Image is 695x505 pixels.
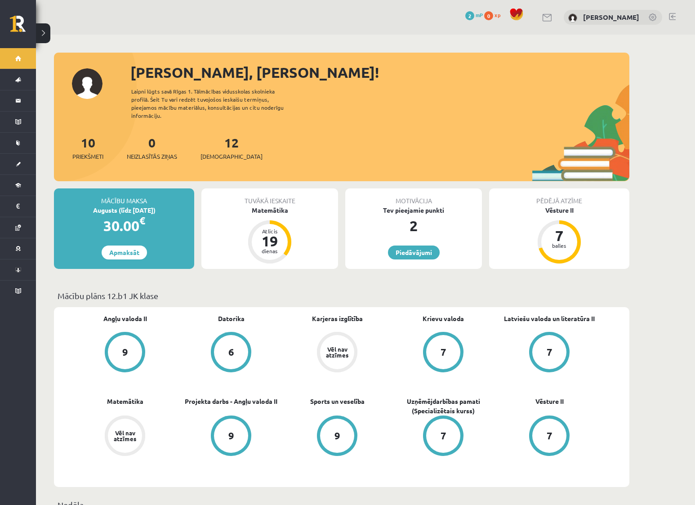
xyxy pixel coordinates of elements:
[103,314,147,323] a: Angļu valoda II
[484,11,493,20] span: 0
[496,416,602,458] a: 7
[546,228,573,243] div: 7
[489,188,629,206] div: Pēdējā atzīme
[390,416,496,458] a: 7
[131,87,299,120] div: Laipni lūgts savā Rīgas 1. Tālmācības vidusskolas skolnieka profilā. Šeit Tu vari redzēt tuvojošo...
[130,62,629,83] div: [PERSON_NAME], [PERSON_NAME]!
[489,206,629,215] div: Vēsture II
[423,314,464,323] a: Krievu valoda
[465,11,474,20] span: 2
[484,11,505,18] a: 0 xp
[107,397,143,406] a: Matemātika
[284,332,390,374] a: Vēl nav atzīmes
[201,188,338,206] div: Tuvākā ieskaite
[310,397,365,406] a: Sports un veselība
[256,234,283,248] div: 19
[390,397,496,416] a: Uzņēmējdarbības pamati (Specializētais kurss)
[390,332,496,374] a: 7
[72,416,178,458] a: Vēl nav atzīmes
[547,431,552,441] div: 7
[58,290,626,302] p: Mācību plāns 12.b1 JK klase
[218,314,245,323] a: Datorika
[583,13,639,22] a: [PERSON_NAME]
[112,430,138,442] div: Vēl nav atzīmes
[228,347,234,357] div: 6
[185,397,277,406] a: Projekta darbs - Angļu valoda II
[441,347,446,357] div: 7
[139,214,145,227] span: €
[178,416,284,458] a: 9
[54,215,194,237] div: 30.00
[325,346,350,358] div: Vēl nav atzīmes
[102,246,147,259] a: Apmaksāt
[72,152,103,161] span: Priekšmeti
[201,206,338,215] div: Matemātika
[72,134,103,161] a: 10Priekšmeti
[547,347,552,357] div: 7
[228,431,234,441] div: 9
[284,416,390,458] a: 9
[10,16,36,38] a: Rīgas 1. Tālmācības vidusskola
[54,188,194,206] div: Mācību maksa
[489,206,629,265] a: Vēsture II 7 balles
[495,11,500,18] span: xp
[504,314,595,323] a: Latviešu valoda un literatūra II
[345,188,482,206] div: Motivācija
[256,248,283,254] div: dienas
[312,314,363,323] a: Karjeras izglītība
[496,332,602,374] a: 7
[568,13,577,22] img: Nikoletta Gruzdiņa
[200,152,263,161] span: [DEMOGRAPHIC_DATA]
[201,206,338,265] a: Matemātika Atlicis 19 dienas
[345,215,482,237] div: 2
[127,152,177,161] span: Neizlasītās ziņas
[546,243,573,248] div: balles
[345,206,482,215] div: Tev pieejamie punkti
[334,431,340,441] div: 9
[178,332,284,374] a: 6
[535,397,564,406] a: Vēsture II
[388,246,440,259] a: Piedāvājumi
[256,228,283,234] div: Atlicis
[476,11,483,18] span: mP
[72,332,178,374] a: 9
[122,347,128,357] div: 9
[200,134,263,161] a: 12[DEMOGRAPHIC_DATA]
[465,11,483,18] a: 2 mP
[127,134,177,161] a: 0Neizlasītās ziņas
[441,431,446,441] div: 7
[54,206,194,215] div: Augusts (līdz [DATE])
